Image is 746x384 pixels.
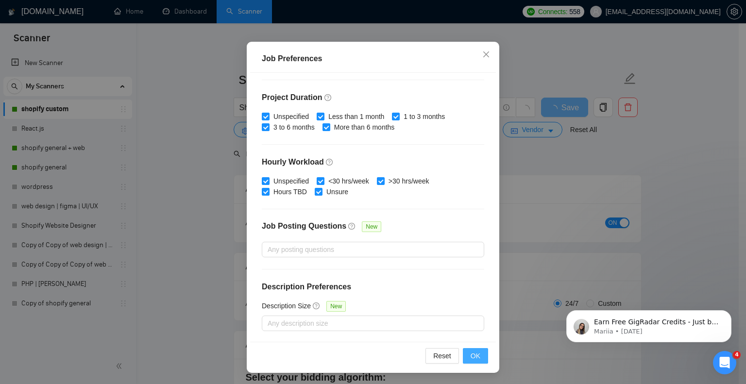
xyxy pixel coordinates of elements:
span: 4 [733,351,741,359]
h4: Hourly Workload [262,156,484,168]
span: question-circle [348,222,356,230]
span: Unspecified [270,176,313,186]
span: Unsure [322,186,352,197]
div: Job Preferences [262,53,484,65]
span: Less than 1 month [324,111,388,122]
button: Reset [425,348,459,364]
span: Reset [433,351,451,361]
button: Close [473,42,499,68]
span: New [326,301,346,312]
span: OK [471,351,480,361]
span: >30 hrs/week [385,176,433,186]
span: question-circle [313,302,321,310]
h4: Description Preferences [262,281,484,293]
span: <30 hrs/week [324,176,373,186]
iframe: Intercom notifications message [552,290,746,358]
span: 3 to 6 months [270,122,319,133]
button: OK [463,348,488,364]
span: close [482,50,490,58]
span: Hours TBD [270,186,311,197]
h4: Project Duration [262,92,484,103]
span: Unspecified [270,111,313,122]
span: New [362,221,381,232]
span: question-circle [326,158,334,166]
iframe: Intercom live chat [713,351,736,374]
span: 1 to 3 months [400,111,449,122]
h5: Description Size [262,301,311,311]
h4: Job Posting Questions [262,220,346,232]
span: More than 6 months [330,122,399,133]
span: question-circle [324,94,332,101]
